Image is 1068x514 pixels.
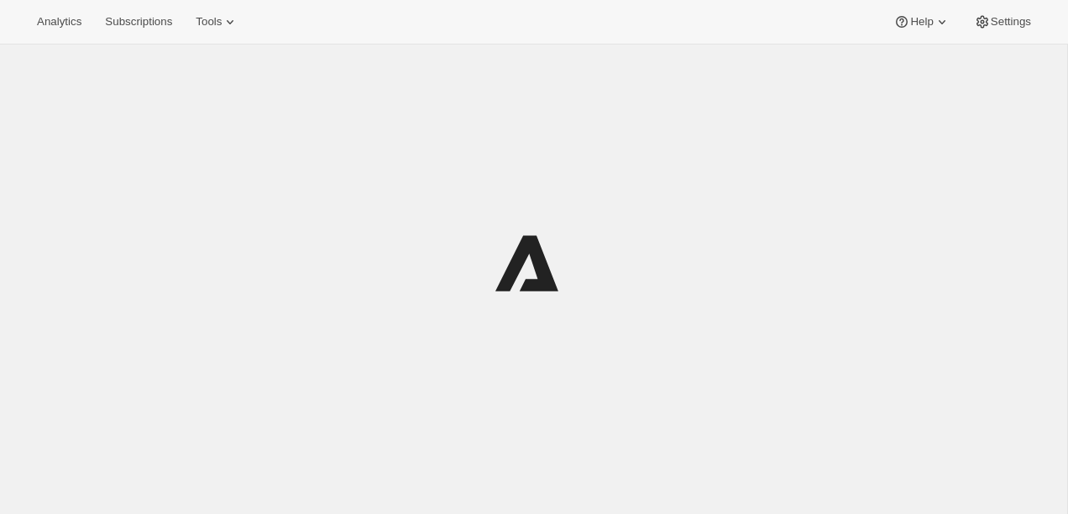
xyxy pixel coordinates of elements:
span: Subscriptions [105,15,172,29]
span: Tools [196,15,222,29]
button: Settings [964,10,1041,34]
span: Settings [991,15,1031,29]
button: Help [883,10,960,34]
button: Analytics [27,10,92,34]
span: Help [910,15,933,29]
span: Analytics [37,15,81,29]
button: Tools [186,10,249,34]
button: Subscriptions [95,10,182,34]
